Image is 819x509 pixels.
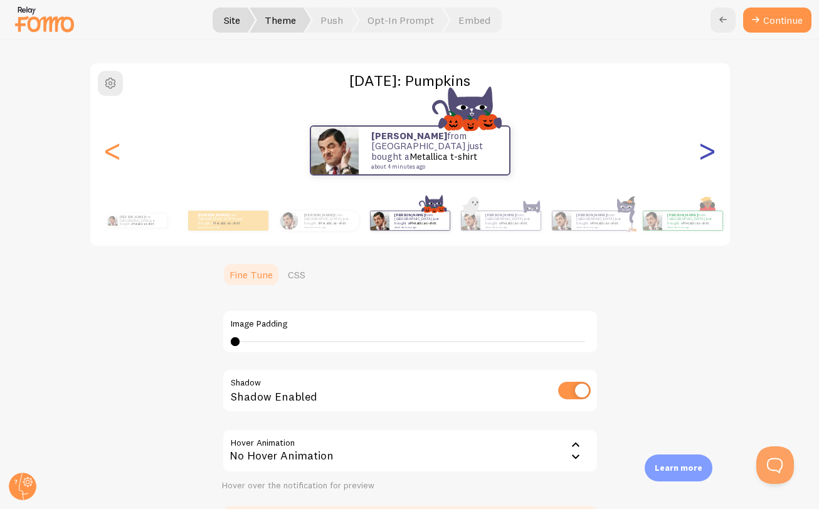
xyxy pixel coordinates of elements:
[319,221,346,226] a: Metallica t-shirt
[485,213,536,228] p: from [GEOGRAPHIC_DATA] just bought a
[643,211,662,230] img: Fomo
[756,446,794,484] iframe: Help Scout Beacon - Open
[105,105,120,196] div: Previous slide
[304,213,354,228] p: from [GEOGRAPHIC_DATA] just bought a
[394,213,425,218] strong: [PERSON_NAME]
[645,454,712,481] div: Learn more
[576,213,626,228] p: from [GEOGRAPHIC_DATA] just bought a
[13,3,76,35] img: fomo-relay-logo-orange.svg
[485,213,515,218] strong: [PERSON_NAME]
[592,221,619,226] a: Metallica t-shirt
[501,221,528,226] a: Metallica t-shirt
[231,318,589,330] label: Image Padding
[198,213,228,218] strong: [PERSON_NAME]
[371,130,447,142] strong: [PERSON_NAME]
[394,226,443,228] small: about 4 minutes ago
[371,211,389,230] img: Fomo
[132,222,154,226] a: Metallica t-shirt
[667,213,717,228] p: from [GEOGRAPHIC_DATA] just bought a
[120,215,145,219] strong: [PERSON_NAME]
[304,226,353,228] small: about 4 minutes ago
[222,369,598,414] div: Shadow Enabled
[409,150,477,162] a: Metallica t-shirt
[280,211,299,229] img: Fomo
[576,226,625,228] small: about 4 minutes ago
[213,221,240,226] a: Metallica t-shirt
[371,164,493,170] small: about 4 minutes ago
[683,221,710,226] a: Metallica t-shirt
[280,262,313,287] a: CSS
[485,226,534,228] small: about 4 minutes ago
[222,262,280,287] a: Fine Tune
[552,211,571,230] img: Fomo
[222,429,598,473] div: No Hover Animation
[304,213,334,218] strong: [PERSON_NAME]
[311,127,359,174] img: Fomo
[198,213,248,228] p: from [GEOGRAPHIC_DATA] just bought a
[655,462,702,474] p: Learn more
[394,213,445,228] p: from [GEOGRAPHIC_DATA] just bought a
[90,71,730,90] h2: [DATE]: Pumpkins
[222,480,598,491] div: Hover over the notification for preview
[462,211,480,230] img: Fomo
[576,213,606,218] strong: [PERSON_NAME]
[410,221,437,226] a: Metallica t-shirt
[667,213,697,218] strong: [PERSON_NAME]
[700,105,715,196] div: Next slide
[120,214,162,228] p: from [GEOGRAPHIC_DATA] just bought a
[198,226,247,228] small: about 4 minutes ago
[667,226,716,228] small: about 4 minutes ago
[108,216,118,226] img: Fomo
[371,131,497,170] p: from [GEOGRAPHIC_DATA] just bought a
